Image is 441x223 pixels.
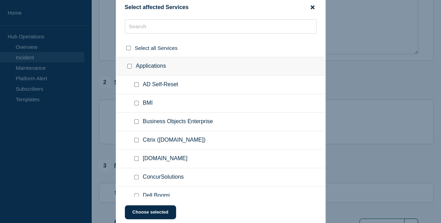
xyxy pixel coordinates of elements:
input: Business Objects Enterprise checkbox [134,119,139,124]
span: ConcurSolutions [143,174,184,181]
div: Select affected Services [116,4,325,11]
input: Citrix (access.concur.com) checkbox [134,138,139,142]
span: Business Objects Enterprise [143,118,213,125]
button: close button [309,4,317,11]
span: [DOMAIN_NAME] [143,155,188,162]
button: Choose selected [125,205,176,219]
span: Dell Boomi [143,192,170,199]
span: Citrix ([DOMAIN_NAME]) [143,137,206,144]
input: ConcurSolutions checkbox [134,175,139,179]
input: Search [125,19,317,34]
span: BMI [143,100,153,107]
input: Applications checkbox [127,64,132,68]
input: Dell Boomi checkbox [134,193,139,198]
input: select all checkbox [126,46,131,50]
span: AD Self-Reset [143,81,178,88]
input: Concur.com checkbox [134,156,139,161]
div: Applications [116,57,325,76]
input: AD Self-Reset checkbox [134,82,139,87]
span: Select all Services [135,45,178,51]
input: BMI checkbox [134,101,139,105]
